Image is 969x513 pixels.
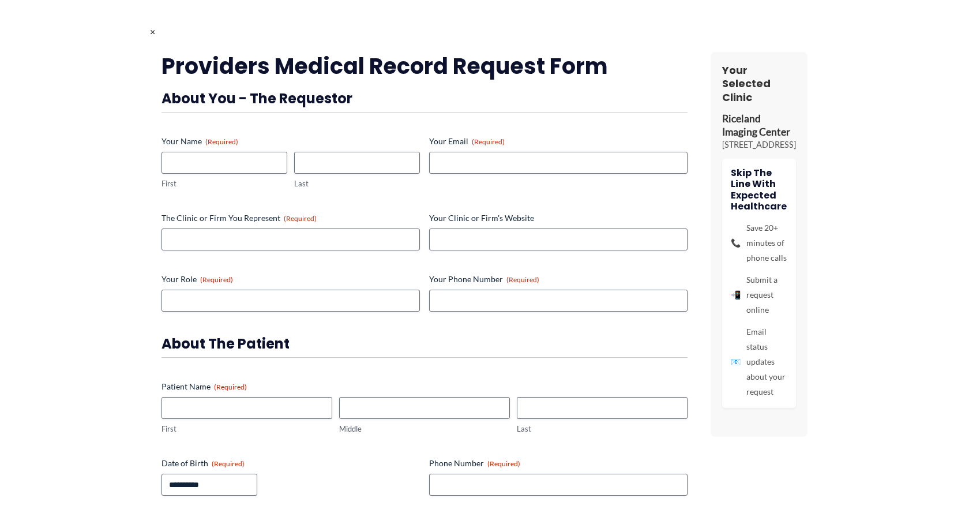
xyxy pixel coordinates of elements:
[722,113,796,139] p: Riceland Imaging Center
[161,136,238,147] legend: Your Name
[161,335,688,353] h3: About the Patient
[161,424,332,435] label: First
[731,324,787,399] li: Email status updates about your request
[722,139,796,151] p: [STREET_ADDRESS]
[161,212,420,224] label: The Clinic or Firm You Represent
[294,178,420,189] label: Last
[339,424,510,435] label: Middle
[472,137,505,146] span: (Required)
[205,137,238,146] span: (Required)
[212,459,245,468] span: (Required)
[200,275,233,284] span: (Required)
[731,235,741,250] span: 📞
[429,136,688,147] label: Your Email
[429,274,688,285] label: Your Phone Number
[161,89,688,107] h3: About You - The Requestor
[161,381,247,392] legend: Patient Name
[161,458,420,469] label: Date of Birth
[161,52,688,80] h2: Providers Medical Record Request Form
[722,63,796,104] h3: Your Selected Clinic
[506,275,539,284] span: (Required)
[214,383,247,391] span: (Required)
[429,212,688,224] label: Your Clinic or Firm's Website
[161,178,287,189] label: First
[731,287,741,302] span: 📲
[429,458,688,469] label: Phone Number
[487,459,520,468] span: (Required)
[731,220,787,265] li: Save 20+ minutes of phone calls
[731,272,787,317] li: Submit a request online
[150,26,155,37] span: ×
[731,354,741,369] span: 📧
[284,214,317,223] span: (Required)
[517,424,688,435] label: Last
[731,167,787,212] h4: Skip The Line With Expected Healthcare
[161,274,420,285] label: Your Role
